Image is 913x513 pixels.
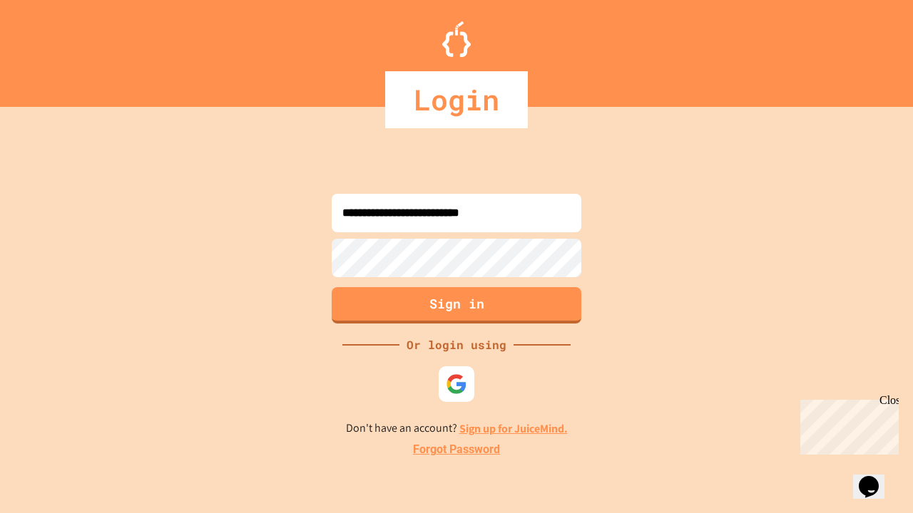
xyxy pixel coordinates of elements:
[795,394,899,455] iframe: chat widget
[6,6,98,90] div: Chat with us now!Close
[442,21,471,57] img: Logo.svg
[459,421,568,436] a: Sign up for JuiceMind.
[385,71,528,128] div: Login
[446,373,467,395] img: google-icon.svg
[853,456,899,499] iframe: chat widget
[346,420,568,437] p: Don't have an account?
[413,441,500,458] a: Forgot Password
[399,336,514,353] div: Or login using
[332,287,581,323] button: Sign in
